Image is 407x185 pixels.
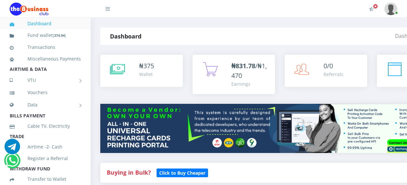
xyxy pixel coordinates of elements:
[54,33,65,38] b: 374.94
[10,3,49,16] img: Logo
[53,33,66,38] small: [ ]
[10,139,81,154] a: Airtime -2- Cash
[5,144,20,154] a: Chat for support
[10,119,81,134] a: Cable TV, Electricity
[10,16,81,31] a: Dashboard
[373,4,378,9] span: Activate Your Membership
[10,28,81,43] a: Fund wallet[374.94]
[100,55,183,87] a: ₦375 Wallet
[143,61,154,70] span: 375
[369,6,374,12] i: Activate Your Membership
[139,71,154,78] div: Wallet
[285,55,367,87] a: 0/0 Referrals
[10,85,81,100] a: Vouchers
[324,61,333,70] span: 0/0
[159,170,205,176] b: Click to Buy Cheaper
[10,72,81,88] a: VTU
[139,61,154,71] div: ₦
[384,3,397,15] img: User
[5,158,19,168] a: Chat for support
[157,169,208,176] a: Click to Buy Cheaper
[231,81,269,87] div: Earnings
[231,61,255,70] b: ₦831.78
[10,151,81,166] a: Register a Referral
[192,55,275,94] a: ₦831.78/₦1,470 Earnings
[10,51,81,66] a: Miscellaneous Payments
[10,97,81,113] a: Data
[231,61,267,80] span: /₦1,470
[110,32,141,40] strong: Dashboard
[10,40,81,55] a: Transactions
[324,71,343,78] div: Referrals
[107,169,151,176] strong: Buying in Bulk?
